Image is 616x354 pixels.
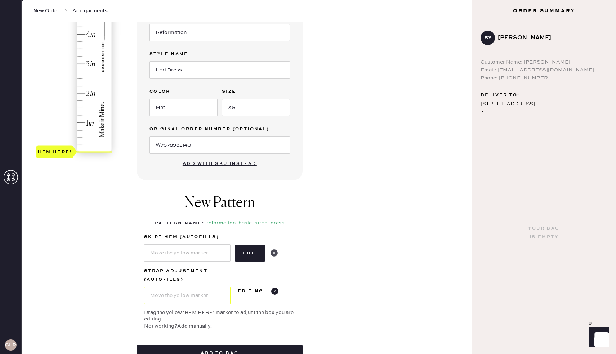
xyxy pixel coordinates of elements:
h3: BY [484,35,491,40]
input: e.g. 1020304 [149,136,290,154]
div: Editing [238,287,264,296]
span: Deliver to: [481,91,519,100]
iframe: Front Chat [582,322,613,353]
label: Size [222,87,290,96]
div: Email: [EMAIL_ADDRESS][DOMAIN_NAME] [481,66,607,74]
span: New Order [33,7,59,14]
label: Strap Adjustment (autofills) [144,267,231,284]
div: [PERSON_NAME] [498,34,602,42]
div: [STREET_ADDRESS] Apt 511 [GEOGRAPHIC_DATA] , MA 02135 [481,100,607,127]
input: Move the yellow marker! [144,287,231,304]
span: Add garments [72,7,108,14]
button: Add manually. [177,322,212,330]
h3: Order Summary [472,7,616,14]
input: e.g. 30R [222,99,290,116]
input: e.g. Daisy 2 Pocket [149,61,290,79]
input: e.g. Navy [149,99,218,116]
input: Brand name [149,24,290,41]
div: Hem here! [37,148,72,156]
div: Customer Name: [PERSON_NAME] [481,58,607,66]
div: Phone: [PHONE_NUMBER] [481,74,607,82]
button: Add with SKU instead [178,157,261,171]
label: Color [149,87,218,96]
div: Your bag is empty [528,224,559,241]
div: Drag the yellow ‘HEM HERE’ marker to adjust the box you are editing. [144,309,298,322]
div: reformation_basic_strap_dress [206,219,285,228]
label: skirt hem (autofills) [144,233,231,241]
div: Not working? [144,322,298,330]
label: Original Order Number (Optional) [149,125,290,134]
h3: CLR [5,342,16,348]
input: Move the yellow marker! [144,244,231,262]
div: Pattern Name : [155,219,204,228]
label: Style name [149,50,290,58]
h1: New Pattern [184,195,255,219]
button: Edit [235,245,266,262]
